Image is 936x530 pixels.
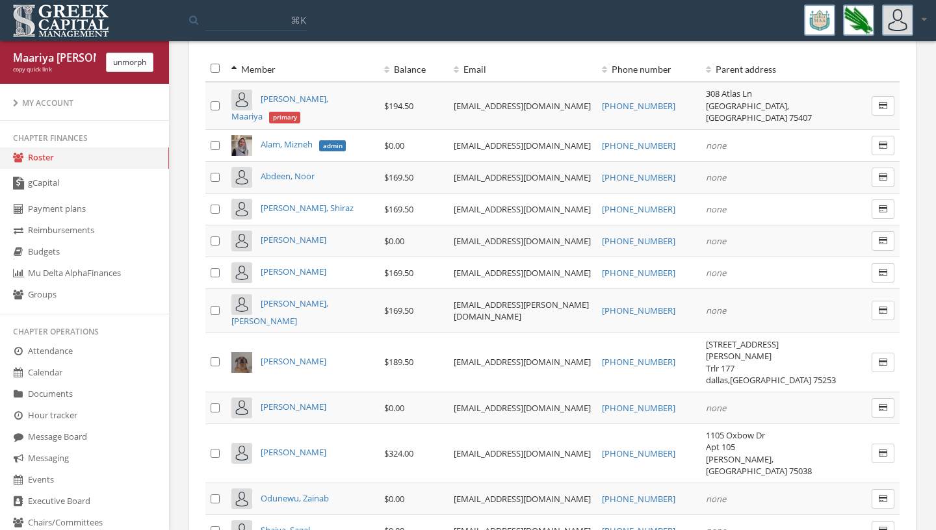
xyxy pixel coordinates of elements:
[13,51,96,66] div: Maariya [PERSON_NAME]
[597,56,701,82] th: Phone number
[261,138,346,150] a: Alam, Miznehadmin
[269,112,301,123] span: primary
[706,305,726,316] em: none
[602,203,675,215] a: [PHONE_NUMBER]
[706,362,734,374] span: Trlr 177
[384,171,413,183] span: $169.50
[706,235,726,247] em: none
[602,171,675,183] a: [PHONE_NUMBER]
[602,305,675,316] a: [PHONE_NUMBER]
[231,93,328,122] a: [PERSON_NAME], Maariyaprimary
[454,299,589,323] a: [EMAIL_ADDRESS][PERSON_NAME][DOMAIN_NAME]
[706,374,836,386] span: dallas , [GEOGRAPHIC_DATA] 75253
[231,297,328,327] a: [PERSON_NAME], [PERSON_NAME]
[384,402,404,414] span: $0.00
[454,235,591,247] a: [EMAIL_ADDRESS][DOMAIN_NAME]
[291,14,306,27] span: ⌘K
[261,138,313,150] span: Alam, Mizneh
[454,100,591,112] a: [EMAIL_ADDRESS][DOMAIN_NAME]
[706,203,726,215] em: none
[706,88,752,99] span: 308 Atlas Ln
[319,140,346,152] span: admin
[106,53,153,72] button: unmorph
[706,88,812,123] a: 308 Atlas Ln[GEOGRAPHIC_DATA],[GEOGRAPHIC_DATA] 75407
[261,446,326,458] a: [PERSON_NAME]
[13,66,96,74] div: copy quick link
[706,140,726,151] em: none
[706,441,735,453] span: Apt 105
[706,100,812,124] span: [GEOGRAPHIC_DATA] , [GEOGRAPHIC_DATA] 75407
[701,56,849,82] th: Parent address
[454,171,591,183] a: [EMAIL_ADDRESS][DOMAIN_NAME]
[231,93,328,122] span: [PERSON_NAME], Maariya
[261,202,354,214] a: [PERSON_NAME], Shiraz
[384,235,404,247] span: $0.00
[454,356,591,368] a: [EMAIL_ADDRESS][DOMAIN_NAME]
[384,493,404,505] span: $0.00
[454,402,591,414] a: [EMAIL_ADDRESS][DOMAIN_NAME]
[706,453,812,477] span: [PERSON_NAME] , [GEOGRAPHIC_DATA] 75038
[706,338,779,362] span: [STREET_ADDRESS][PERSON_NAME]
[261,492,329,504] a: Odunewu, Zainab
[13,97,156,108] div: My Account
[602,267,675,279] a: [PHONE_NUMBER]
[706,429,812,477] a: 1105 Oxbow DrApt 105[PERSON_NAME],[GEOGRAPHIC_DATA] 75038
[706,429,765,441] span: 1105 Oxbow Dr
[384,140,404,151] span: $0.00
[706,171,726,183] em: none
[384,305,413,316] span: $169.50
[261,401,326,412] a: [PERSON_NAME]
[261,170,315,182] a: Abdeen, Noor
[379,56,448,82] th: Balance
[448,56,597,82] th: Email
[454,448,591,459] a: [EMAIL_ADDRESS][DOMAIN_NAME]
[602,493,675,505] a: [PHONE_NUMBER]
[706,267,726,279] em: none
[261,266,326,277] a: [PERSON_NAME]
[454,140,591,151] a: [EMAIL_ADDRESS][DOMAIN_NAME]
[384,203,413,215] span: $169.50
[454,493,591,505] a: [EMAIL_ADDRESS][DOMAIN_NAME]
[261,234,326,246] a: [PERSON_NAME]
[454,267,591,279] a: [EMAIL_ADDRESS][DOMAIN_NAME]
[384,448,413,459] span: $324.00
[602,100,675,112] a: [PHONE_NUMBER]
[706,338,836,386] a: [STREET_ADDRESS][PERSON_NAME]Trlr 177dallas,[GEOGRAPHIC_DATA] 75253
[226,56,379,82] th: Member
[384,267,413,279] span: $169.50
[602,448,675,459] a: [PHONE_NUMBER]
[602,140,675,151] a: [PHONE_NUMBER]
[602,402,675,414] a: [PHONE_NUMBER]
[454,203,591,215] a: [EMAIL_ADDRESS][DOMAIN_NAME]
[602,356,675,368] a: [PHONE_NUMBER]
[602,235,675,247] a: [PHONE_NUMBER]
[706,402,726,414] em: none
[384,100,413,112] span: $194.50
[384,356,413,368] span: $189.50
[706,493,726,505] em: none
[261,355,326,367] a: [PERSON_NAME]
